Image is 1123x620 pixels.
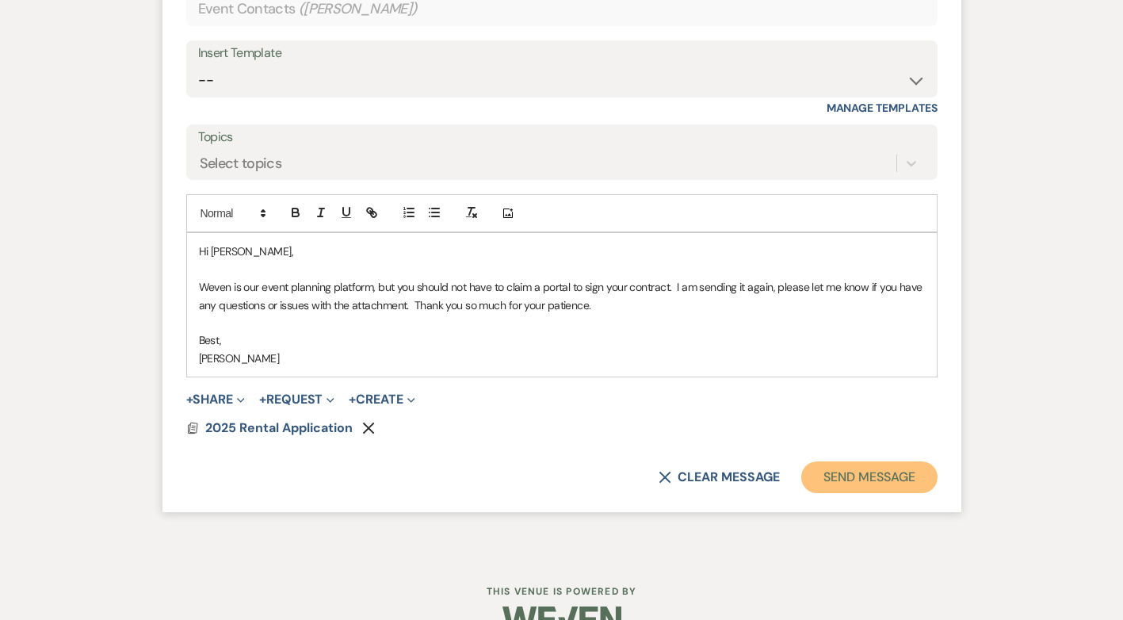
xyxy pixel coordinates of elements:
[205,419,357,438] button: 2025 Rental Application
[259,393,266,406] span: +
[198,42,926,65] div: Insert Template
[659,471,779,484] button: Clear message
[198,126,926,149] label: Topics
[827,101,938,115] a: Manage Templates
[199,331,925,349] p: Best,
[186,393,193,406] span: +
[199,243,925,260] p: Hi [PERSON_NAME],
[186,393,246,406] button: Share
[349,393,356,406] span: +
[200,153,282,174] div: Select topics
[259,393,334,406] button: Request
[205,419,353,436] span: 2025 Rental Application
[199,278,925,314] p: Weven is our event planning platform, but you should not have to claim a portal to sign your cont...
[801,461,937,493] button: Send Message
[349,393,414,406] button: Create
[199,350,925,367] p: [PERSON_NAME]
